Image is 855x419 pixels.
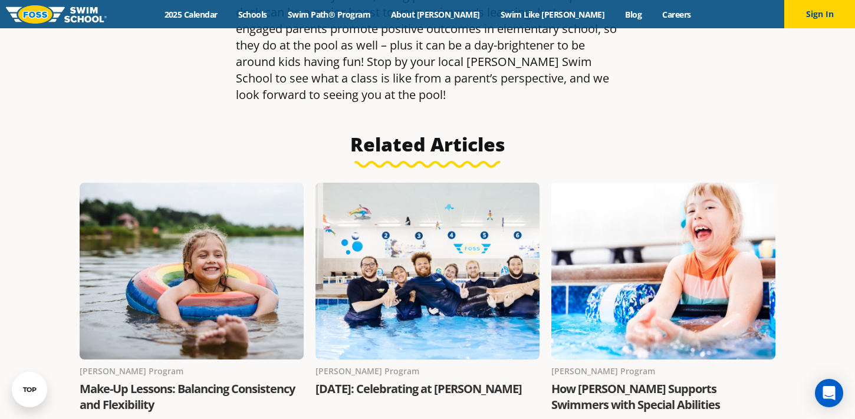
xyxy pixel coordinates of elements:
[551,381,720,413] a: How [PERSON_NAME] Supports Swimmers with Special Abilities
[615,9,652,20] a: Blog
[80,364,304,378] div: [PERSON_NAME] Program
[315,364,540,378] div: [PERSON_NAME] Program
[228,9,277,20] a: Schools
[490,9,615,20] a: Swim Like [PERSON_NAME]
[315,381,522,397] a: [DATE]: Celebrating at [PERSON_NAME]
[381,9,491,20] a: About [PERSON_NAME]
[277,9,380,20] a: Swim Path® Program
[80,381,295,413] a: Make-Up Lessons: Balancing Consistency and Flexibility
[815,379,843,407] div: Open Intercom Messenger
[652,9,701,20] a: Careers
[551,364,775,378] div: [PERSON_NAME] Program
[23,386,37,394] div: TOP
[154,9,228,20] a: 2025 Calendar
[80,133,775,168] h3: Related Articles
[6,5,107,24] img: FOSS Swim School Logo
